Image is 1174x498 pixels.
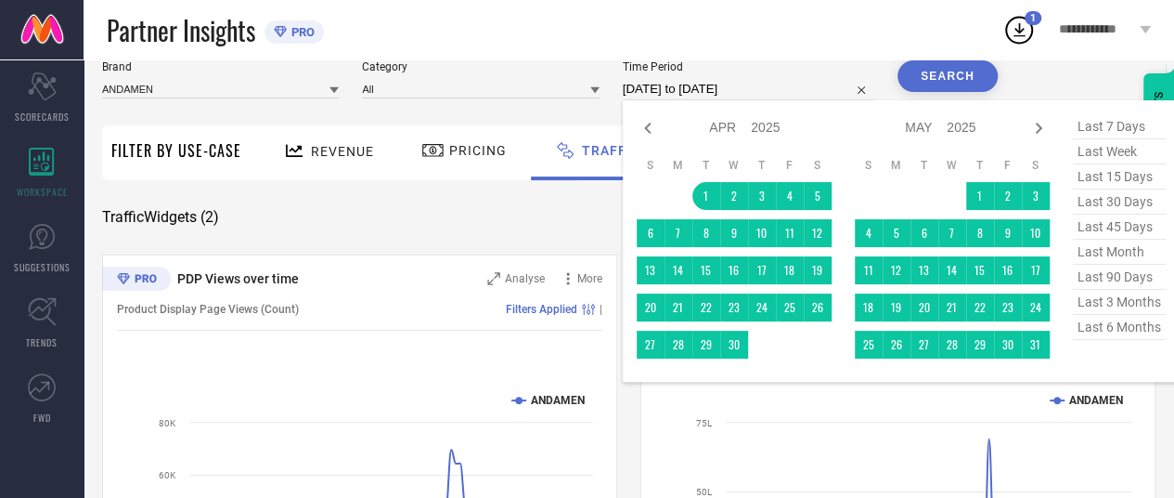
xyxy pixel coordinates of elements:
td: Thu May 15 2025 [966,256,994,284]
td: Sat May 31 2025 [1022,331,1050,359]
td: Tue May 06 2025 [910,219,938,247]
td: Sat May 10 2025 [1022,219,1050,247]
span: Filter By Use-Case [111,139,241,162]
td: Sat Apr 19 2025 [804,256,832,284]
td: Tue May 27 2025 [910,331,938,359]
td: Tue May 13 2025 [910,256,938,284]
td: Thu May 01 2025 [966,182,994,210]
td: Tue Apr 15 2025 [692,256,720,284]
span: WORKSPACE [17,185,68,199]
th: Thursday [748,158,776,173]
span: More [577,272,602,285]
td: Sun May 25 2025 [855,331,883,359]
td: Sat Apr 05 2025 [804,182,832,210]
td: Thu Apr 17 2025 [748,256,776,284]
span: 1 [1030,12,1036,24]
td: Fri Apr 11 2025 [776,219,804,247]
th: Wednesday [720,158,748,173]
span: Filters Applied [506,303,577,316]
td: Thu Apr 03 2025 [748,182,776,210]
td: Wed Apr 02 2025 [720,182,748,210]
th: Friday [776,158,804,173]
span: PDP Views over time [177,271,299,286]
td: Wed Apr 16 2025 [720,256,748,284]
span: Partner Insights [107,11,255,49]
span: Category [362,60,599,73]
td: Sat Apr 12 2025 [804,219,832,247]
td: Fri Apr 04 2025 [776,182,804,210]
td: Thu Apr 10 2025 [748,219,776,247]
button: Search [897,60,998,92]
input: Select time period [623,78,874,100]
td: Tue Apr 29 2025 [692,331,720,359]
text: ANDAMEN [531,394,585,407]
td: Sun Apr 20 2025 [637,294,664,321]
svg: Zoom [487,272,500,285]
th: Tuesday [910,158,938,173]
span: Product Display Page Views (Count) [117,303,299,316]
text: 75L [696,418,713,428]
span: last month [1073,240,1166,265]
span: last week [1073,139,1166,164]
td: Mon May 05 2025 [883,219,910,247]
td: Fri May 16 2025 [994,256,1022,284]
td: Sat May 24 2025 [1022,294,1050,321]
td: Thu May 08 2025 [966,219,994,247]
span: Traffic Widgets ( 2 ) [102,208,219,227]
span: last 3 months [1073,290,1166,315]
td: Fri Apr 25 2025 [776,294,804,321]
th: Wednesday [938,158,966,173]
td: Tue Apr 08 2025 [692,219,720,247]
td: Sun Apr 06 2025 [637,219,664,247]
span: PRO [287,25,315,39]
td: Sun Apr 13 2025 [637,256,664,284]
td: Sun May 18 2025 [855,294,883,321]
td: Sat May 17 2025 [1022,256,1050,284]
td: Mon May 12 2025 [883,256,910,284]
td: Tue Apr 01 2025 [692,182,720,210]
th: Sunday [637,158,664,173]
th: Saturday [1022,158,1050,173]
td: Thu Apr 24 2025 [748,294,776,321]
td: Fri Apr 18 2025 [776,256,804,284]
td: Wed May 07 2025 [938,219,966,247]
td: Fri May 09 2025 [994,219,1022,247]
td: Mon Apr 14 2025 [664,256,692,284]
td: Tue May 20 2025 [910,294,938,321]
text: 60K [159,470,176,480]
td: Mon May 26 2025 [883,331,910,359]
span: last 7 days [1073,114,1166,139]
td: Wed Apr 23 2025 [720,294,748,321]
span: Revenue [311,144,374,159]
th: Friday [994,158,1022,173]
text: 50L [696,487,713,497]
td: Tue Apr 22 2025 [692,294,720,321]
td: Wed May 21 2025 [938,294,966,321]
span: Traffic [582,143,640,158]
span: last 45 days [1073,215,1166,240]
th: Thursday [966,158,994,173]
td: Wed Apr 30 2025 [720,331,748,359]
td: Wed May 28 2025 [938,331,966,359]
text: ANDAMEN [1069,394,1123,407]
span: last 6 months [1073,315,1166,340]
span: last 15 days [1073,164,1166,190]
td: Sun May 11 2025 [855,256,883,284]
td: Sat May 03 2025 [1022,182,1050,210]
td: Sun May 04 2025 [855,219,883,247]
th: Sunday [855,158,883,173]
span: FWD [33,411,51,425]
td: Thu May 29 2025 [966,331,994,359]
th: Tuesday [692,158,720,173]
text: 80K [159,418,176,428]
td: Mon Apr 21 2025 [664,294,692,321]
td: Thu May 22 2025 [966,294,994,321]
th: Monday [664,158,692,173]
th: Monday [883,158,910,173]
div: Open download list [1002,13,1036,46]
span: Brand [102,60,339,73]
td: Sat Apr 26 2025 [804,294,832,321]
td: Sun Apr 27 2025 [637,331,664,359]
td: Mon May 19 2025 [883,294,910,321]
td: Fri May 30 2025 [994,331,1022,359]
